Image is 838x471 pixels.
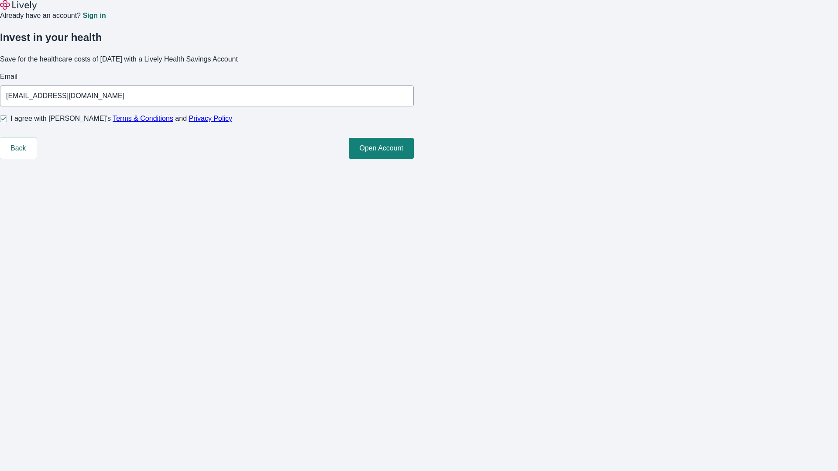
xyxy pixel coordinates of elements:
a: Terms & Conditions [113,115,173,122]
button: Open Account [349,138,414,159]
a: Sign in [82,12,106,19]
a: Privacy Policy [189,115,233,122]
span: I agree with [PERSON_NAME]’s and [10,113,232,124]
